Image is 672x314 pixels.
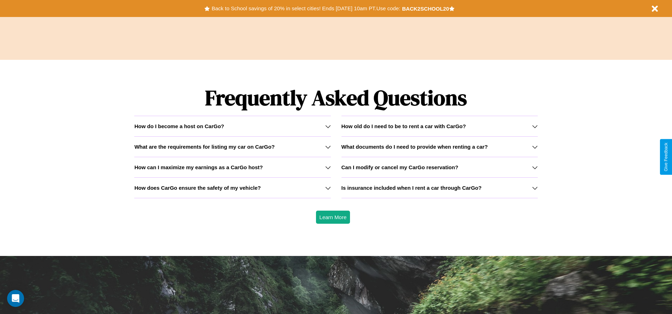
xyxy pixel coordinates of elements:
[316,211,350,224] button: Learn More
[210,4,402,13] button: Back to School savings of 20% in select cities! Ends [DATE] 10am PT.Use code:
[134,80,537,116] h1: Frequently Asked Questions
[134,185,261,191] h3: How does CarGo ensure the safety of my vehicle?
[134,144,275,150] h3: What are the requirements for listing my car on CarGo?
[341,144,488,150] h3: What documents do I need to provide when renting a car?
[402,6,449,12] b: BACK2SCHOOL20
[341,123,466,129] h3: How old do I need to be to rent a car with CarGo?
[7,290,24,307] div: Open Intercom Messenger
[341,185,482,191] h3: Is insurance included when I rent a car through CarGo?
[134,164,263,170] h3: How can I maximize my earnings as a CarGo host?
[663,143,668,171] div: Give Feedback
[341,164,458,170] h3: Can I modify or cancel my CarGo reservation?
[134,123,224,129] h3: How do I become a host on CarGo?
